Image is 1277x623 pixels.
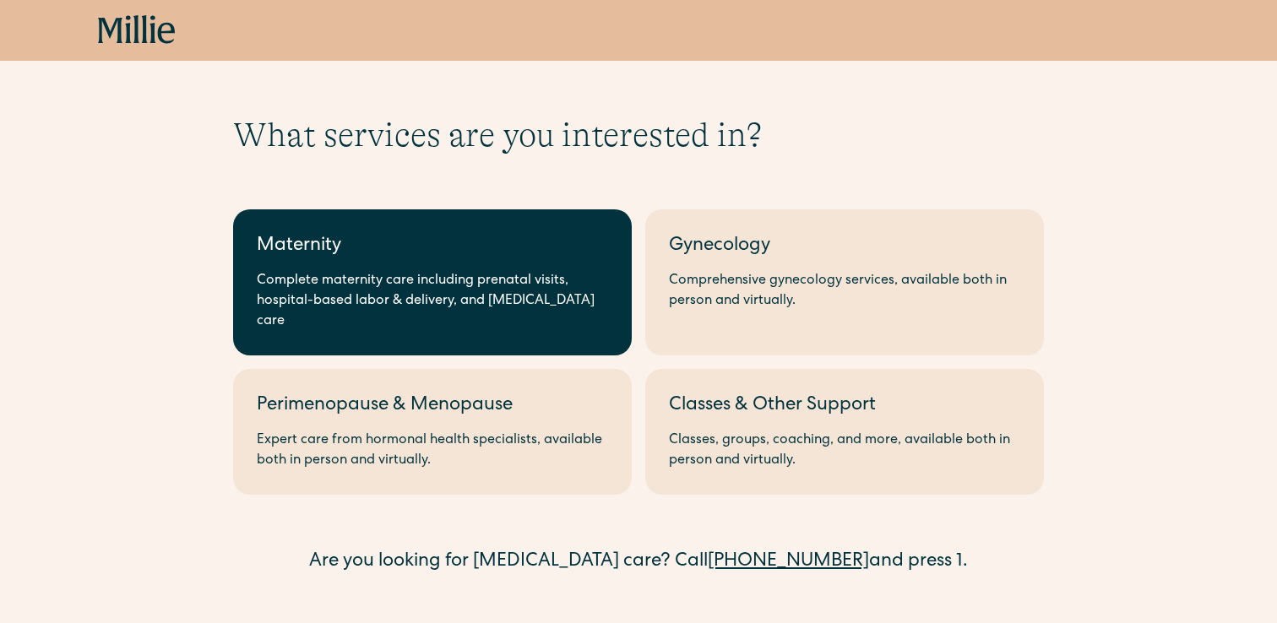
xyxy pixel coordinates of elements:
div: Complete maternity care including prenatal visits, hospital-based labor & delivery, and [MEDICAL_... [257,271,608,332]
a: Perimenopause & MenopauseExpert care from hormonal health specialists, available both in person a... [233,369,632,495]
div: Comprehensive gynecology services, available both in person and virtually. [669,271,1020,311]
div: Classes, groups, coaching, and more, available both in person and virtually. [669,431,1020,471]
div: Expert care from hormonal health specialists, available both in person and virtually. [257,431,608,471]
div: Classes & Other Support [669,393,1020,420]
div: Gynecology [669,233,1020,261]
h1: What services are you interested in? [233,115,1044,155]
a: MaternityComplete maternity care including prenatal visits, hospital-based labor & delivery, and ... [233,209,632,355]
div: Maternity [257,233,608,261]
a: GynecologyComprehensive gynecology services, available both in person and virtually. [645,209,1044,355]
div: Are you looking for [MEDICAL_DATA] care? Call and press 1. [233,549,1044,577]
a: [PHONE_NUMBER] [708,553,869,572]
a: Classes & Other SupportClasses, groups, coaching, and more, available both in person and virtually. [645,369,1044,495]
div: Perimenopause & Menopause [257,393,608,420]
